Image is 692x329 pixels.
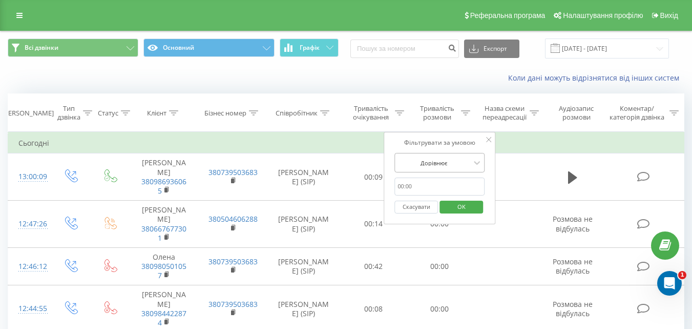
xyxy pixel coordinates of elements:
a: 380504606288 [208,214,258,224]
button: Графік [280,38,339,57]
div: Коментар/категорія дзвінка [607,104,667,122]
td: 00:14 [341,201,407,248]
td: 00:42 [341,247,407,285]
span: Розмова не відбулась [553,257,593,276]
div: [PERSON_NAME] [2,109,54,118]
div: 13:00:09 [18,167,40,187]
span: 1 [678,271,686,279]
td: [PERSON_NAME] (SIP) [267,153,341,201]
button: OK [439,201,483,214]
span: Вихід [660,11,678,20]
input: Пошук за номером [350,40,459,58]
span: Налаштування профілю [563,11,643,20]
a: 380984422874 [141,308,186,327]
div: Клієнт [147,109,166,118]
span: Розмова не відбулась [553,214,593,233]
span: Всі дзвінки [25,44,58,52]
span: Реферальна програма [470,11,546,20]
div: Тривалість очікування [350,104,392,122]
td: 00:00 [407,247,473,285]
div: 12:44:55 [18,299,40,319]
td: Сьогодні [8,133,684,153]
span: Розмова не відбулась [553,299,593,318]
td: Олена [130,247,198,285]
span: OK [447,199,476,215]
div: Тип дзвінка [57,104,80,122]
td: [PERSON_NAME] [130,153,198,201]
td: [PERSON_NAME] (SIP) [267,201,341,248]
button: Всі дзвінки [8,38,138,57]
button: Експорт [464,40,519,58]
a: 380980501057 [141,261,186,280]
span: Графік [300,44,320,51]
div: 12:47:26 [18,214,40,234]
div: Назва схеми переадресації [482,104,527,122]
td: [PERSON_NAME] (SIP) [267,247,341,285]
a: 380739503683 [208,299,258,309]
a: 380739503683 [208,167,258,177]
div: Аудіозапис розмови [551,104,602,122]
td: 00:09 [341,153,407,201]
div: Співробітник [276,109,318,118]
div: Бізнес номер [204,109,246,118]
button: Основний [143,38,274,57]
a: 380986936065 [141,177,186,196]
div: Статус [98,109,118,118]
button: Скасувати [394,201,438,214]
a: Коли дані можуть відрізнятися вiд інших систем [508,73,684,83]
div: 12:46:12 [18,257,40,277]
iframe: Intercom live chat [657,271,682,296]
td: [PERSON_NAME] [130,201,198,248]
div: Тривалість розмови [416,104,458,122]
div: Фільтрувати за умовою [394,138,485,148]
a: 380739503683 [208,257,258,266]
a: 380667677301 [141,224,186,243]
input: 00:00 [394,178,485,196]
